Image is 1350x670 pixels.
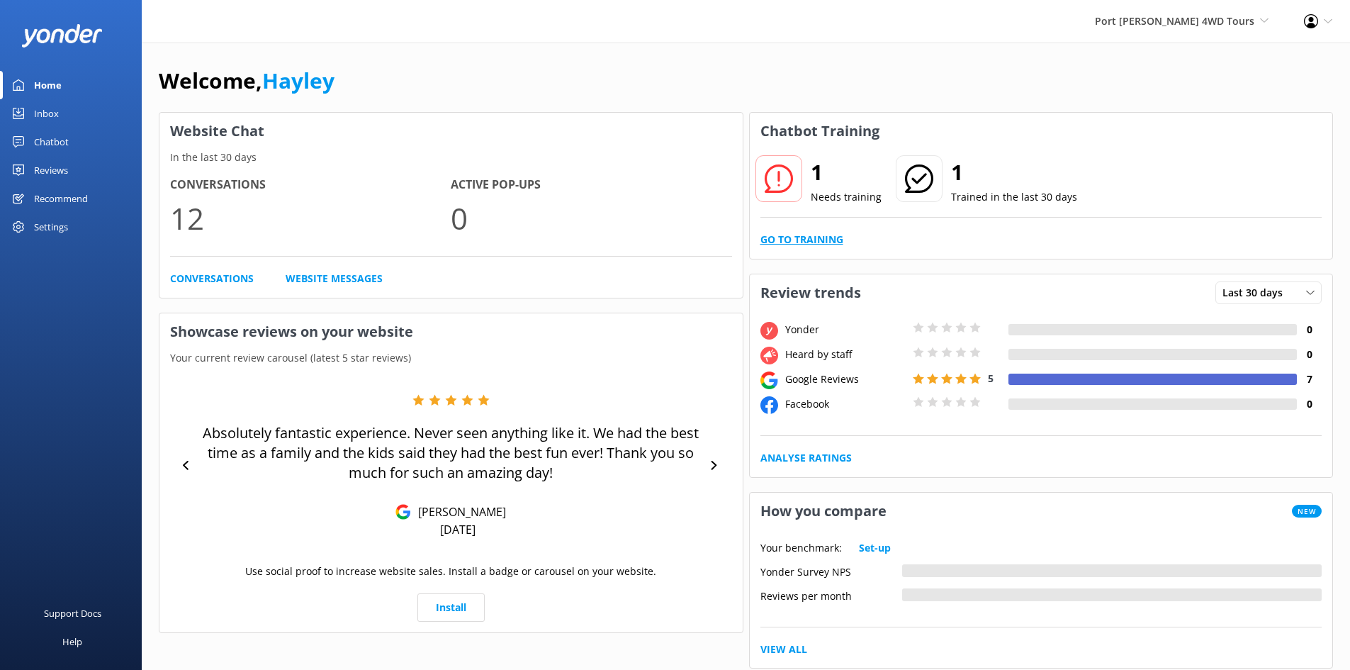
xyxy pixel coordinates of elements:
h2: 1 [811,155,882,189]
span: Last 30 days [1222,285,1291,301]
a: Conversations [170,271,254,286]
img: Google Reviews [395,504,411,520]
div: Heard by staff [782,347,909,362]
div: Yonder Survey NPS [760,564,902,577]
div: Reviews per month [760,588,902,601]
div: Yonder [782,322,909,337]
a: Analyse Ratings [760,450,852,466]
div: Inbox [34,99,59,128]
div: Reviews [34,156,68,184]
h3: Chatbot Training [750,113,890,150]
h4: 0 [1297,347,1322,362]
span: Port [PERSON_NAME] 4WD Tours [1095,14,1254,28]
div: Recommend [34,184,88,213]
p: Trained in the last 30 days [951,189,1077,205]
a: Hayley [262,66,334,95]
h4: 7 [1297,372,1322,387]
div: Chatbot [34,128,69,156]
div: Help [62,627,82,656]
p: Your current review carousel (latest 5 star reviews) [159,350,743,366]
span: New [1292,505,1322,518]
p: In the last 30 days [159,150,743,165]
span: 5 [988,372,994,385]
p: 12 [170,194,451,242]
p: 0 [451,194,731,242]
p: [PERSON_NAME] [411,504,506,520]
a: Go to Training [760,232,843,247]
a: View All [760,642,807,657]
div: Google Reviews [782,372,909,387]
h4: Conversations [170,176,451,194]
p: Use social proof to increase website sales. Install a badge or carousel on your website. [245,564,656,579]
h3: Website Chat [159,113,743,150]
h4: 0 [1297,396,1322,412]
p: Needs training [811,189,882,205]
h1: Welcome, [159,64,334,98]
p: Your benchmark: [760,540,842,556]
h3: How you compare [750,493,897,530]
div: Settings [34,213,68,241]
a: Set-up [859,540,891,556]
div: Support Docs [44,599,101,627]
p: Absolutely fantastic experience. Never seen anything like it. We had the best time as a family an... [198,423,704,483]
h4: Active Pop-ups [451,176,731,194]
img: yonder-white-logo.png [21,24,103,48]
h3: Showcase reviews on your website [159,313,743,350]
h2: 1 [951,155,1077,189]
div: Home [34,71,62,99]
p: [DATE] [440,522,476,537]
h3: Review trends [750,274,872,311]
a: Website Messages [286,271,383,286]
h4: 0 [1297,322,1322,337]
div: Facebook [782,396,909,412]
a: Install [417,593,485,622]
